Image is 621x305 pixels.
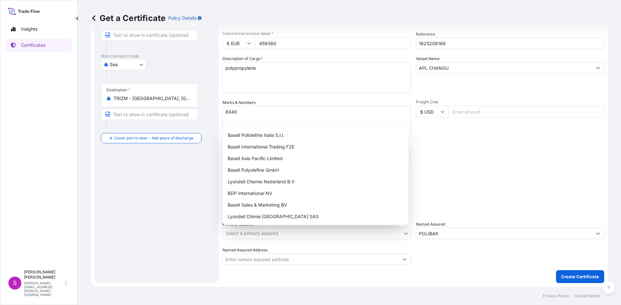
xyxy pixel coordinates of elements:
[225,211,406,222] div: Lyondell Chimie [GEOGRAPHIC_DATA] SAS
[225,141,406,153] div: Basell International Trading FZE
[225,199,406,211] div: Basell Sales & Marketing BV
[168,15,196,21] p: Policy Details
[225,188,406,199] div: BDP International NV
[225,129,406,141] div: Basell Poliolefine Italia S.r.l.
[91,13,166,23] p: Get a Certificate
[225,164,406,176] div: Basell Polyolefine GmbH
[225,153,406,164] div: Basell Asia Pacific Limited
[225,176,406,188] div: Lyondell Chemie Nederland B.V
